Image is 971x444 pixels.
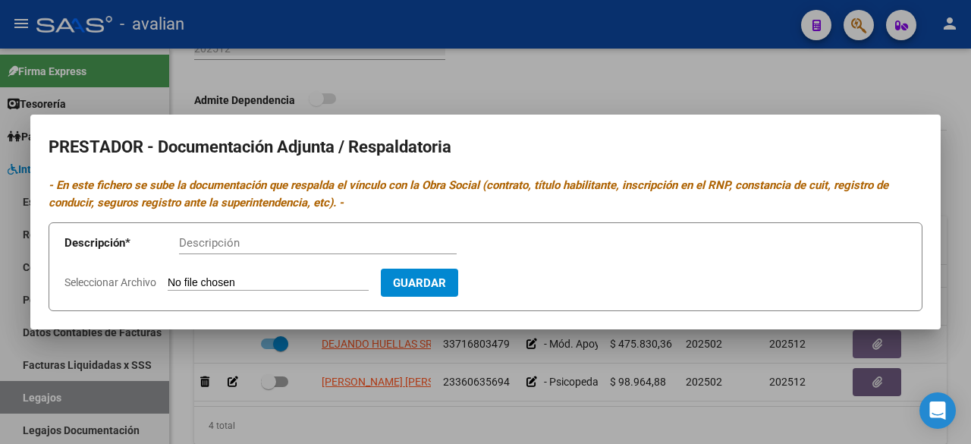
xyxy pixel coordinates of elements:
p: Descripción [64,235,179,252]
button: Guardar [381,269,458,297]
span: Guardar [393,276,446,290]
i: - En este fichero se sube la documentación que respalda el vínculo con la Obra Social (contrato, ... [49,178,888,209]
div: Open Intercom Messenger [919,392,956,429]
span: Seleccionar Archivo [64,276,156,288]
h2: PRESTADOR - Documentación Adjunta / Respaldatoria [49,133,922,162]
